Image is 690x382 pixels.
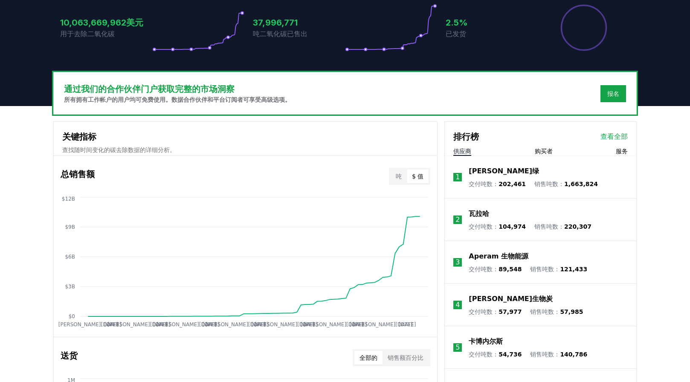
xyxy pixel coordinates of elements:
[469,251,528,261] a: Aperam 生物能源
[446,17,468,28] font: 2.5%
[499,266,522,273] font: 89,548
[469,295,553,303] font: [PERSON_NAME]生物炭
[564,223,591,230] font: 220,307
[453,148,471,155] font: 供应商
[607,89,619,98] a: 报名
[62,146,176,153] font: 查找随时间变化的碳去除数据的详细分析。
[455,343,460,351] font: 5
[301,322,318,327] tspan: [DATE]
[493,351,499,358] font: ：
[60,30,115,38] font: 用于去除二氧化碳
[469,252,528,260] font: Aperam 生物能源
[530,308,554,315] font: 销售吨数
[564,181,598,187] font: 1,663,824
[469,181,493,187] font: 交付吨数
[157,322,216,327] tspan: [PERSON_NAME][DATE]
[353,322,413,327] tspan: [PERSON_NAME][DATE]
[469,308,493,315] font: 交付吨数
[412,173,423,180] font: $ 值
[560,351,587,358] font: 140,786
[399,322,416,327] tspan: [DATE]
[499,351,522,358] font: 54,736
[206,322,265,327] tspan: [PERSON_NAME][DATE]
[600,132,628,141] font: 查看全部
[530,351,554,358] font: 销售吨数
[61,169,95,179] font: 总销售额
[560,4,608,52] div: 已交付销售额的百分比
[253,17,298,28] font: 37,996,771
[530,266,554,273] font: 销售吨数
[69,313,75,319] tspan: $0
[607,90,619,97] font: 报名
[107,322,167,327] tspan: [PERSON_NAME][DATE]
[388,354,423,361] font: 销售额百分比
[455,173,460,181] font: 1
[554,351,560,358] font: ：
[153,322,171,327] tspan: [DATE]
[560,266,587,273] font: 121,433
[304,322,363,327] tspan: [PERSON_NAME][DATE]
[469,336,503,347] a: 卡博内尔斯
[534,223,558,230] font: 销售吨数
[499,223,526,230] font: 104,974
[469,294,553,304] a: [PERSON_NAME]生物炭
[535,148,553,155] font: 购买者
[469,166,539,176] a: [PERSON_NAME]绿
[469,351,493,358] font: 交付吨数
[64,96,291,103] font: 所有拥有工作帐户的用户均可免费使用。数据合作伙伴和平台订阅者可享受高级选项。
[469,167,539,175] font: [PERSON_NAME]绿
[396,173,402,180] font: 吨
[359,354,377,361] font: 全部的
[469,210,489,218] font: 瓦拉哈
[554,308,560,315] font: ：
[455,258,460,266] font: 3
[60,17,143,28] font: 10,063,669,962美元
[534,181,558,187] font: 销售吨数
[558,223,564,230] font: ：
[253,30,307,38] font: 吨二氧化碳已售出
[499,181,526,187] font: 202,461
[64,84,235,94] font: 通过我们的合作伙伴门户获取完整的市场洞察
[493,266,499,273] font: ：
[455,215,460,224] font: 2
[469,209,489,219] a: 瓦拉哈
[499,308,522,315] font: 57,977
[469,266,493,273] font: 交付吨数
[600,132,628,142] a: 查看全部
[252,322,269,327] tspan: [DATE]
[202,322,220,327] tspan: [DATE]
[493,181,499,187] font: ：
[493,223,499,230] font: ：
[469,337,503,345] font: 卡博内尔斯
[469,223,493,230] font: 交付吨数
[65,224,75,230] tspan: $9B
[255,322,314,327] tspan: [PERSON_NAME][DATE]
[65,284,75,290] tspan: $3B
[65,254,75,260] tspan: $6B
[493,308,499,315] font: ：
[455,301,460,309] font: 4
[560,308,583,315] font: 57,985
[616,148,628,155] font: 服务
[104,322,122,327] tspan: [DATE]
[453,132,479,142] font: 排行榜
[600,85,626,102] button: 报名
[558,181,564,187] font: ：
[554,266,560,273] font: ：
[58,322,118,327] tspan: [PERSON_NAME][DATE]
[61,350,78,361] font: 送货
[350,322,367,327] tspan: [DATE]
[62,132,96,142] font: 关键指标
[62,196,75,202] tspan: $12B
[446,30,466,38] font: 已发货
